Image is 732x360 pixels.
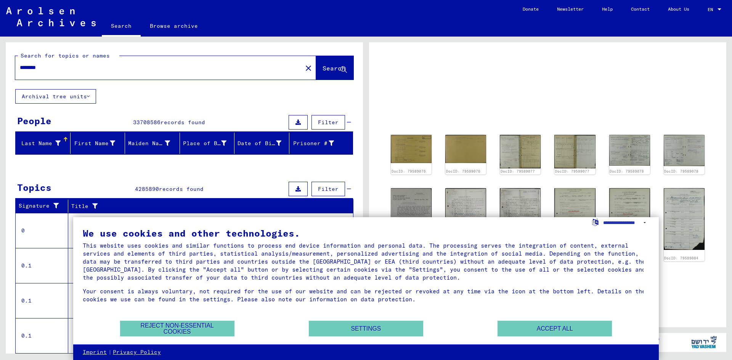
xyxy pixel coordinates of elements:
span: Filter [318,186,339,192]
a: DocID: 79589078 [610,169,644,173]
a: DocID: 79589078 [664,169,698,173]
div: Place of Birth [183,139,227,147]
span: EN [708,7,716,12]
button: Clear [301,60,316,75]
mat-label: Search for topics or names [21,52,110,59]
img: 001.jpg [500,135,541,168]
mat-header-cell: Prisoner # [289,133,353,154]
img: 001.jpg [664,188,705,250]
div: People [17,114,51,128]
a: DocID: 79589084 [664,256,698,260]
td: 0.1 [16,283,68,318]
div: This website uses cookies and similar functions to process end device information and personal da... [83,242,649,282]
a: DocID: 79589077 [555,169,589,173]
div: Title [71,200,346,212]
img: 001.jpg [391,135,432,163]
button: Search [316,56,353,80]
div: First Name [74,139,116,147]
button: Reject non-essential cookies [120,321,234,336]
button: Filter [311,115,345,130]
a: Privacy Policy [113,349,161,356]
mat-header-cell: First Name [71,133,125,154]
a: Browse archive [141,17,207,35]
div: Place of Birth [183,137,236,149]
a: DocID: 79589076 [392,169,426,173]
mat-icon: close [304,64,313,73]
mat-header-cell: Maiden Name [125,133,180,154]
div: Last Name [19,137,70,149]
a: DocID: 79589077 [501,169,535,173]
mat-header-cell: Last Name [16,133,71,154]
button: Settings [309,321,423,336]
img: 001.jpg [391,188,432,255]
div: Prisoner # [292,137,344,149]
a: DocID: 79589076 [446,169,480,173]
span: Search [323,64,345,72]
div: Prisoner # [292,139,334,147]
div: Date of Birth [238,139,281,147]
img: 002.jpg [445,135,486,163]
a: Imprint [83,349,107,356]
span: 33708586 [133,119,161,126]
img: 002.jpg [554,135,595,168]
div: Title [71,202,338,210]
td: 0 [16,213,68,248]
td: 0.1 [16,248,68,283]
div: Date of Birth [238,137,291,149]
div: Last Name [19,139,61,147]
mat-header-cell: Place of Birth [180,133,235,154]
img: Arolsen_neg.svg [6,7,96,26]
button: Archival tree units [15,89,96,104]
div: Topics [17,181,51,194]
div: First Name [74,137,125,149]
div: Signature [19,200,70,212]
button: Filter [311,182,345,196]
div: Maiden Name [128,139,170,147]
img: 001.jpg [609,135,650,166]
span: 4285890 [135,186,159,192]
img: 001.jpg [554,188,595,253]
span: records found [159,186,204,192]
mat-header-cell: Date of Birth [234,133,289,154]
img: 001.jpg [500,188,541,243]
img: 002.jpg [664,135,705,166]
div: We use cookies and other technologies. [83,229,649,238]
img: 001.jpg [445,188,486,243]
a: Search [102,17,141,37]
img: yv_logo.png [690,333,718,352]
button: Accept all [498,321,612,336]
div: Your consent is always voluntary, not required for the use of our website and can be rejected or ... [83,287,649,303]
img: 001.jpg [609,188,650,253]
td: 0.1 [16,318,68,353]
span: Filter [318,119,339,126]
span: records found [161,119,205,126]
div: Maiden Name [128,137,180,149]
div: Signature [19,202,62,210]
